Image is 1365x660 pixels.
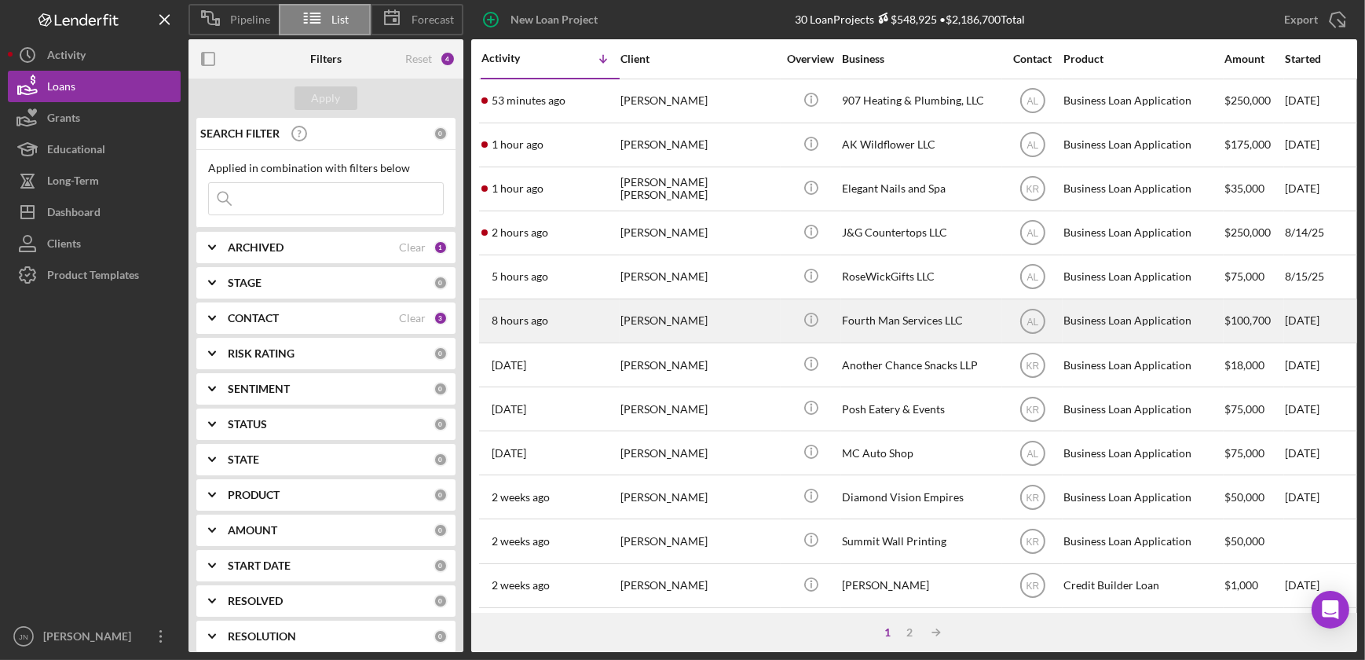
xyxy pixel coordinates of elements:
[842,168,999,210] div: Elegant Nails and Spa
[875,13,938,26] div: $548,925
[8,228,181,259] button: Clients
[8,165,181,196] button: Long-Term
[1063,388,1220,430] div: Business Loan Application
[492,182,543,195] time: 2025-09-22 23:10
[228,630,296,643] b: RESOLUTION
[1284,4,1318,35] div: Export
[1063,256,1220,298] div: Business Loan Application
[47,71,75,106] div: Loans
[1026,492,1039,503] text: KR
[1026,228,1038,239] text: AL
[332,13,349,26] span: List
[842,124,999,166] div: AK Wildflower LLC
[228,595,283,607] b: RESOLVED
[1285,432,1356,474] div: [DATE]
[310,53,342,65] b: Filters
[228,559,291,572] b: START DATE
[1063,432,1220,474] div: Business Loan Application
[492,447,526,460] time: 2025-09-17 18:08
[1063,53,1220,65] div: Product
[842,53,999,65] div: Business
[511,4,598,35] div: New Loan Project
[434,523,448,537] div: 0
[228,489,280,501] b: PRODUCT
[434,559,448,573] div: 0
[1063,212,1220,254] div: Business Loan Application
[1026,316,1038,327] text: AL
[434,126,448,141] div: 0
[1224,402,1264,416] span: $75,000
[228,383,290,395] b: SENTIMENT
[228,241,284,254] b: ARCHIVED
[434,417,448,431] div: 0
[620,476,778,518] div: [PERSON_NAME]
[620,300,778,342] div: [PERSON_NAME]
[1285,344,1356,386] div: [DATE]
[8,71,181,102] button: Loans
[842,300,999,342] div: Fourth Man Services LLC
[1285,53,1356,65] div: Started
[1224,137,1271,151] span: $175,000
[434,453,448,467] div: 0
[1268,4,1357,35] button: Export
[492,226,548,239] time: 2025-09-22 22:54
[492,138,543,151] time: 2025-09-22 23:28
[1063,80,1220,122] div: Business Loan Application
[1285,476,1356,518] div: [DATE]
[1063,609,1220,651] div: Business Loan Application
[1224,313,1271,327] span: $100,700
[8,39,181,71] button: Activity
[1285,609,1356,651] div: [DATE]
[412,13,454,26] span: Forecast
[492,94,565,107] time: 2025-09-22 23:37
[620,256,778,298] div: [PERSON_NAME]
[620,388,778,430] div: [PERSON_NAME]
[471,4,613,35] button: New Loan Project
[434,629,448,643] div: 0
[1224,93,1271,107] span: $250,000
[1285,388,1356,430] div: [DATE]
[47,228,81,263] div: Clients
[1285,168,1356,210] div: [DATE]
[620,168,778,210] div: [PERSON_NAME] [PERSON_NAME]
[228,277,262,289] b: STAGE
[1224,578,1258,592] span: $1,000
[47,39,86,75] div: Activity
[842,388,999,430] div: Posh Eatery & Events
[492,491,550,504] time: 2025-09-11 21:16
[399,241,426,254] div: Clear
[1003,53,1062,65] div: Contact
[620,124,778,166] div: [PERSON_NAME]
[898,626,920,639] div: 2
[8,102,181,134] button: Grants
[842,520,999,562] div: Summit Wall Printing
[228,347,295,360] b: RISK RATING
[434,594,448,608] div: 0
[620,520,778,562] div: [PERSON_NAME]
[230,13,270,26] span: Pipeline
[47,102,80,137] div: Grants
[228,418,267,431] b: STATUS
[1224,269,1264,283] span: $75,000
[19,632,28,641] text: JN
[1063,300,1220,342] div: Business Loan Application
[434,276,448,290] div: 0
[1224,534,1264,548] span: $50,000
[1026,184,1039,195] text: KR
[8,134,181,165] a: Educational
[200,127,280,140] b: SEARCH FILTER
[228,524,277,537] b: AMOUNT
[492,314,548,327] time: 2025-09-22 16:37
[481,52,551,64] div: Activity
[620,344,778,386] div: [PERSON_NAME]
[620,53,778,65] div: Client
[842,609,999,651] div: Coffee Guys LLC
[1285,565,1356,607] div: [DATE]
[620,432,778,474] div: [PERSON_NAME]
[1285,212,1356,254] div: 8/14/25
[1224,181,1264,195] span: $35,000
[620,565,778,607] div: [PERSON_NAME]
[492,579,550,592] time: 2025-09-06 01:09
[1063,520,1220,562] div: Business Loan Application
